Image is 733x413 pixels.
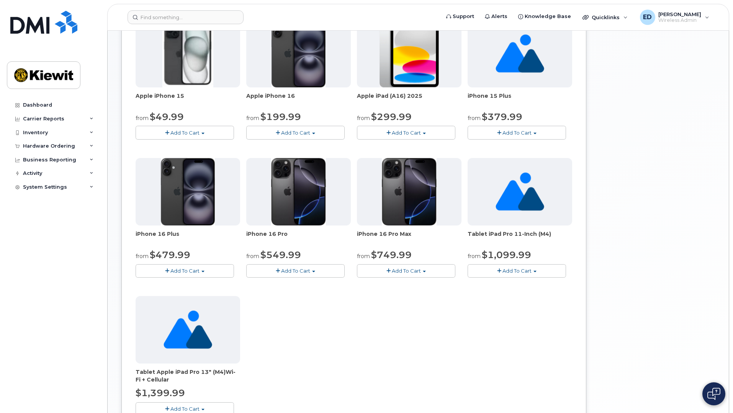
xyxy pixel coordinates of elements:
[246,264,345,278] button: Add To Cart
[468,253,481,260] small: from
[246,230,351,245] div: iPhone 16 Pro
[246,253,259,260] small: from
[441,9,479,24] a: Support
[136,115,149,122] small: from
[380,20,439,87] img: ipad_11.png
[468,92,572,107] div: iPhone 15 Plus
[357,253,370,260] small: from
[453,13,474,20] span: Support
[468,230,572,245] div: Tablet iPad Pro 11-Inch (M4)
[357,92,461,107] div: Apple iPad (A16) 2025
[468,264,566,278] button: Add To Cart
[513,9,576,24] a: Knowledge Base
[468,126,566,139] button: Add To Cart
[502,268,532,274] span: Add To Cart
[658,17,701,23] span: Wireless Admin
[164,296,212,364] img: no_image_found-2caef05468ed5679b831cfe6fc140e25e0c280774317ffc20a367ab7fd17291e.png
[371,111,412,122] span: $299.99
[491,13,507,20] span: Alerts
[161,158,215,225] img: iphone_16_plus.png
[502,130,532,136] span: Add To Cart
[260,111,301,122] span: $199.99
[136,264,234,278] button: Add To Cart
[136,368,240,383] div: Tablet Apple iPad Pro 13" (M4)Wi-Fi + Cellular
[272,20,326,87] img: iphone_16_plus.png
[150,249,190,260] span: $479.99
[246,126,345,139] button: Add To Cart
[357,264,455,278] button: Add To Cart
[136,92,240,107] div: Apple iPhone 15
[357,126,455,139] button: Add To Cart
[162,20,213,87] img: iphone15.jpg
[136,387,185,398] span: $1,399.99
[260,249,301,260] span: $549.99
[392,130,421,136] span: Add To Cart
[392,268,421,274] span: Add To Cart
[707,388,720,400] img: Open chat
[643,13,652,22] span: ED
[281,130,310,136] span: Add To Cart
[479,9,513,24] a: Alerts
[246,115,259,122] small: from
[281,268,310,274] span: Add To Cart
[246,92,351,107] div: Apple iPhone 16
[496,158,544,225] img: no_image_found-2caef05468ed5679b831cfe6fc140e25e0c280774317ffc20a367ab7fd17291e.png
[482,111,522,122] span: $379.99
[170,406,200,412] span: Add To Cart
[468,115,481,122] small: from
[170,268,200,274] span: Add To Cart
[658,11,701,17] span: [PERSON_NAME]
[357,230,461,245] div: iPhone 16 Pro Max
[577,10,633,25] div: Quicklinks
[150,111,184,122] span: $49.99
[371,249,412,260] span: $749.99
[136,230,240,245] div: iPhone 16 Plus
[592,14,620,20] span: Quicklinks
[635,10,715,25] div: Erik Devonshuk
[170,130,200,136] span: Add To Cart
[128,10,244,24] input: Find something...
[382,158,436,225] img: iphone_16_pro.png
[525,13,571,20] span: Knowledge Base
[271,158,326,225] img: iphone_16_pro.png
[482,249,531,260] span: $1,099.99
[496,20,544,87] img: no_image_found-2caef05468ed5679b831cfe6fc140e25e0c280774317ffc20a367ab7fd17291e.png
[357,115,370,122] small: from
[136,253,149,260] small: from
[136,126,234,139] button: Add To Cart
